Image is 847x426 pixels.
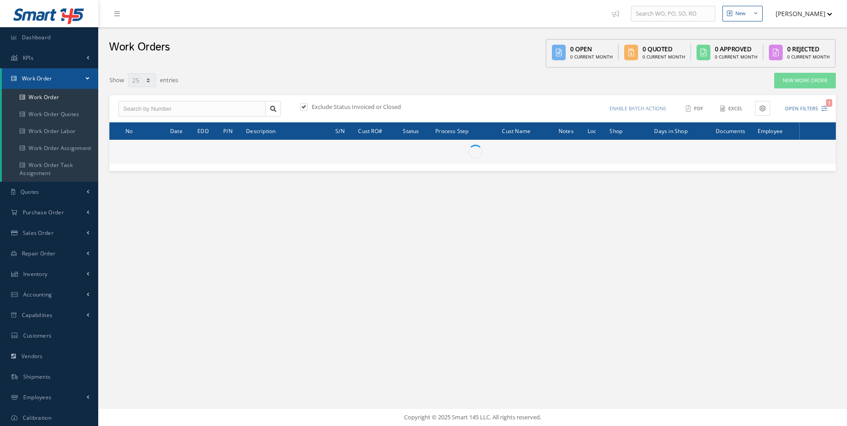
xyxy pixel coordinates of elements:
span: Cust RO# [358,126,382,135]
button: [PERSON_NAME] [767,5,832,22]
span: Sales Order [23,229,54,237]
button: PDF [681,101,709,117]
input: Search by Number [118,101,266,117]
div: Exclude Status Invoiced or Closed [298,103,472,113]
span: KPIs [23,54,33,62]
span: EDD [197,126,209,135]
span: Employee [758,126,783,135]
div: 0 Current Month [715,54,757,60]
button: New [722,6,763,21]
a: Work Order [2,68,98,89]
input: Search WO, PO, SO, RO [631,6,715,22]
label: entries [160,72,178,85]
span: Quotes [21,188,39,196]
span: Status [403,126,419,135]
span: Loc [588,126,597,135]
div: 0 Rejected [787,44,830,54]
span: Accounting [23,291,52,298]
label: Show [109,72,124,85]
span: 1 [826,99,832,107]
span: Calibration [23,414,51,422]
span: No [125,126,133,135]
span: Date [170,126,183,135]
button: Enable batch actions [601,101,675,117]
label: Exclude Status Invoiced or Closed [309,103,401,111]
div: 0 Quoted [643,44,685,54]
a: Work Order Labor [2,123,98,140]
a: Work Order [2,89,98,106]
span: Employees [23,393,52,401]
span: Inventory [23,270,48,278]
div: 0 Current Month [570,54,613,60]
span: Notes [559,126,574,135]
a: Work Order Assignment [2,140,98,157]
a: Work Order Quotes [2,106,98,123]
a: New Work Order [774,73,836,88]
a: Work Order Task Assignment [2,157,98,182]
span: Shop [609,126,622,135]
div: 0 Approved [715,44,757,54]
span: Dashboard [22,33,51,41]
div: 0 Open [570,44,613,54]
h2: Work Orders [109,41,170,54]
span: Description [246,126,275,135]
span: Shipments [23,373,51,380]
span: Purchase Order [23,209,64,216]
button: Open Filters1 [777,101,827,116]
span: Capabilities [22,311,53,319]
div: Copyright © 2025 Smart 145 LLC. All rights reserved. [107,413,838,422]
span: Work Order [22,75,52,82]
span: P/N [223,126,233,135]
span: Repair Order [22,250,56,257]
div: New [735,10,746,17]
span: Days in Shop [654,126,687,135]
button: Excel [716,101,748,117]
span: Process Step [435,126,468,135]
span: S/N [335,126,345,135]
span: Documents [716,126,745,135]
div: 0 Current Month [787,54,830,60]
span: Vendors [21,352,43,360]
span: Cust Name [502,126,530,135]
div: 0 Current Month [643,54,685,60]
span: Customers [23,332,52,339]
